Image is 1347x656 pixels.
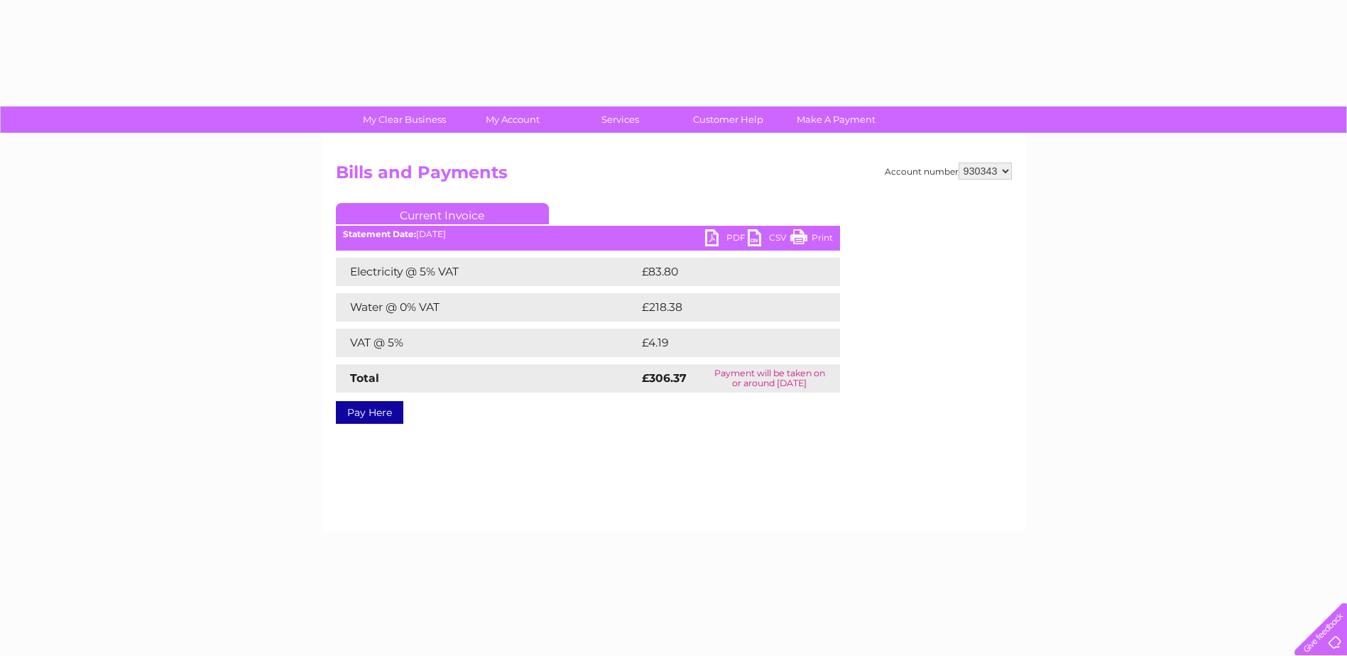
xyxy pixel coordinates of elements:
td: Electricity @ 5% VAT [336,258,638,286]
a: CSV [748,229,790,250]
td: £218.38 [638,293,814,322]
a: Services [562,106,679,133]
a: PDF [705,229,748,250]
td: £4.19 [638,329,805,357]
a: My Account [454,106,571,133]
strong: Total [350,371,379,385]
td: Water @ 0% VAT [336,293,638,322]
b: Statement Date: [343,229,416,239]
a: Make A Payment [778,106,895,133]
div: [DATE] [336,229,840,239]
a: Print [790,229,833,250]
h2: Bills and Payments [336,163,1012,190]
strong: £306.37 [642,371,687,385]
a: Customer Help [670,106,787,133]
a: Current Invoice [336,203,549,224]
a: Pay Here [336,401,403,424]
td: £83.80 [638,258,812,286]
td: VAT @ 5% [336,329,638,357]
td: Payment will be taken on or around [DATE] [699,364,839,393]
div: Account number [885,163,1012,180]
a: My Clear Business [346,106,463,133]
